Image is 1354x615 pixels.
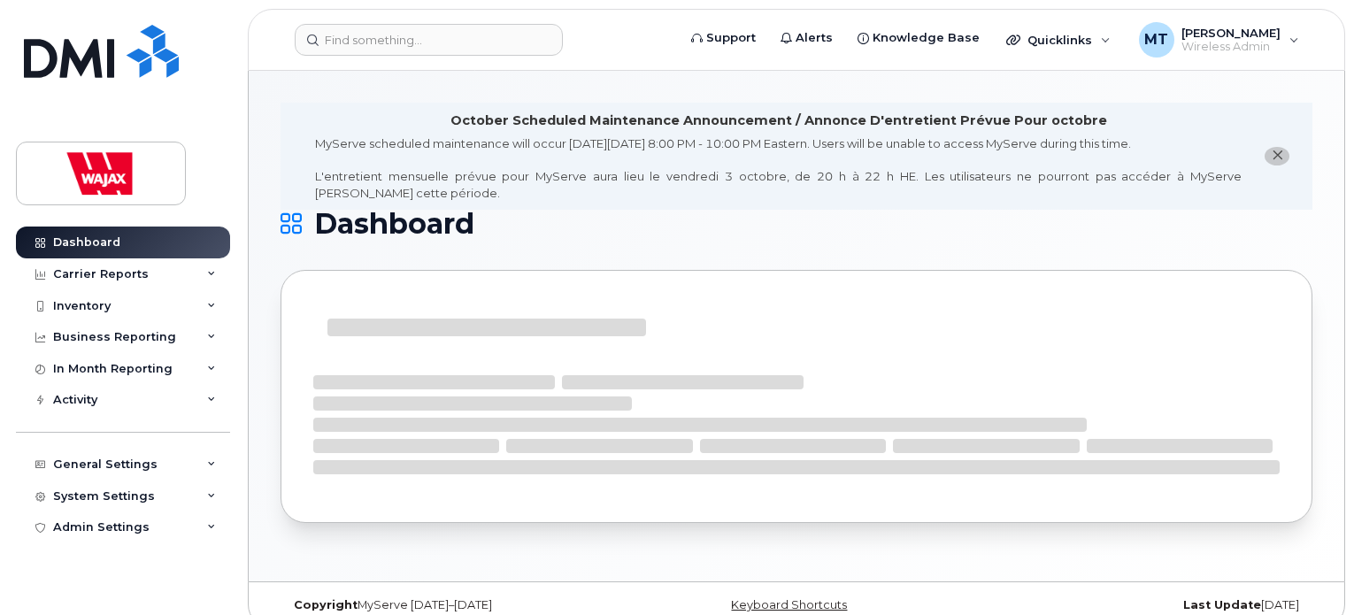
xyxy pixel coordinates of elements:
[294,598,358,611] strong: Copyright
[314,211,474,237] span: Dashboard
[450,111,1107,130] div: October Scheduled Maintenance Announcement / Annonce D'entretient Prévue Pour octobre
[731,598,847,611] a: Keyboard Shortcuts
[968,598,1312,612] div: [DATE]
[1265,147,1289,165] button: close notification
[1183,598,1261,611] strong: Last Update
[281,598,625,612] div: MyServe [DATE]–[DATE]
[315,135,1242,201] div: MyServe scheduled maintenance will occur [DATE][DATE] 8:00 PM - 10:00 PM Eastern. Users will be u...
